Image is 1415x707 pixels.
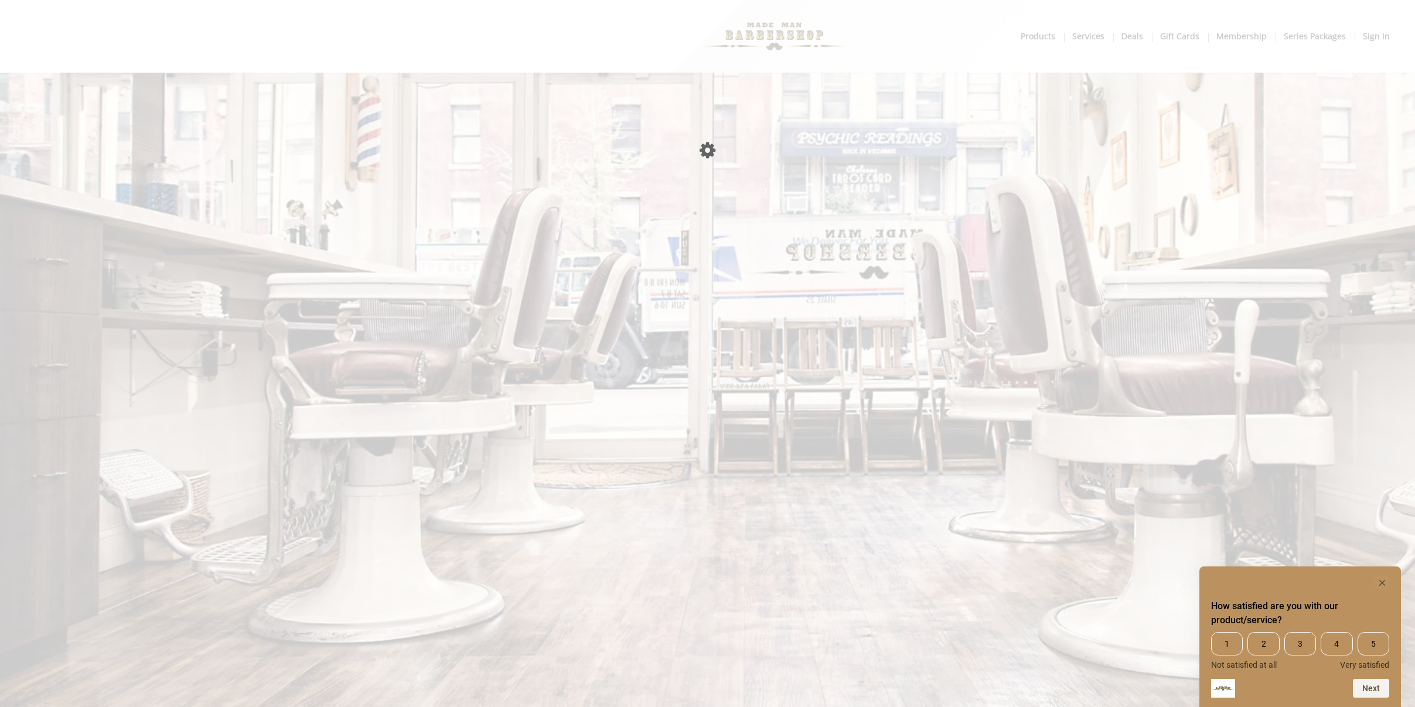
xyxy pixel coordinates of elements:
[1375,576,1389,590] button: Hide survey
[1211,660,1277,670] span: Not satisfied at all
[1358,632,1389,655] span: 5
[1211,599,1389,627] h2: How satisfied are you with our product/service? Select an option from 1 to 5, with 1 being Not sa...
[1340,660,1389,670] span: Very satisfied
[1353,679,1389,698] button: Next question
[1211,576,1389,698] div: How satisfied are you with our product/service? Select an option from 1 to 5, with 1 being Not sa...
[1247,632,1279,655] span: 2
[1211,632,1389,670] div: How satisfied are you with our product/service? Select an option from 1 to 5, with 1 being Not sa...
[1284,632,1316,655] span: 3
[1321,632,1352,655] span: 4
[1211,632,1243,655] span: 1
